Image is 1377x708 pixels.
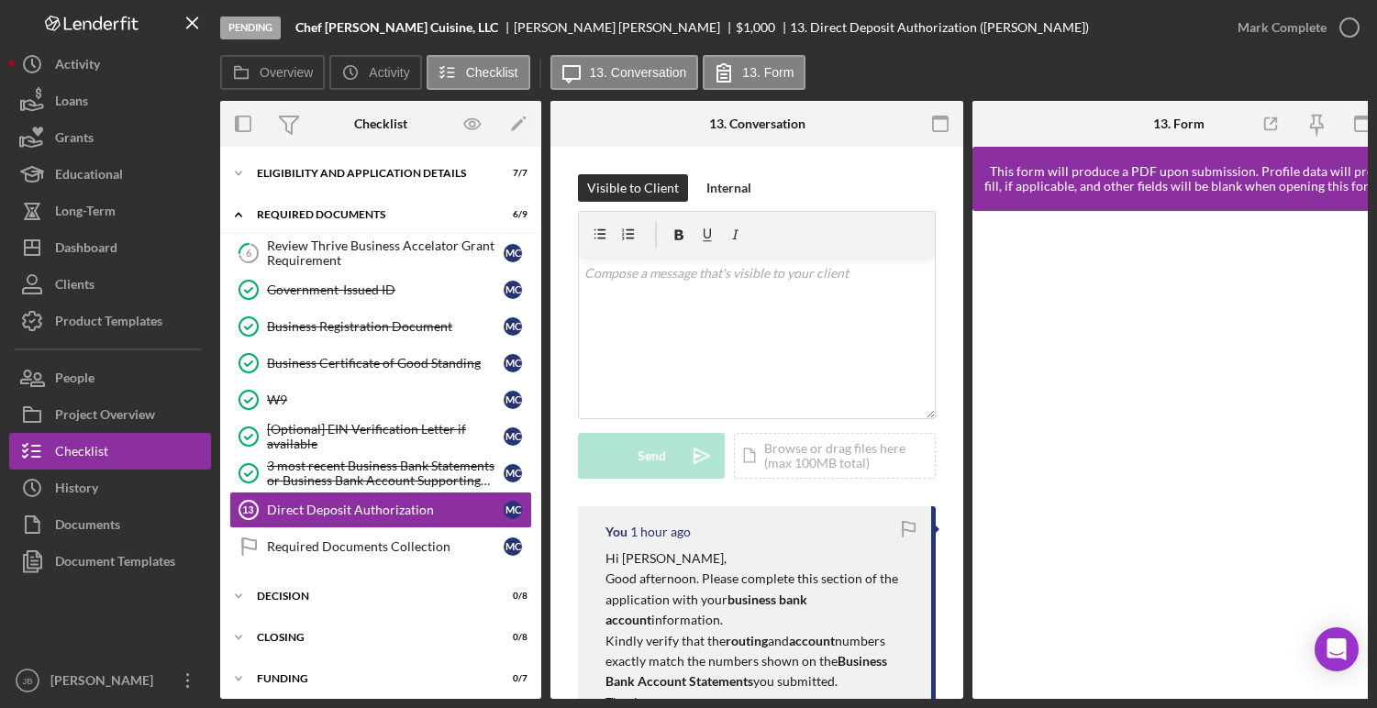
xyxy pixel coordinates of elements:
div: Checklist [354,116,407,131]
div: Direct Deposit Authorization [267,503,504,517]
div: [PERSON_NAME] [46,662,165,703]
text: JB [22,676,32,686]
div: M C [504,244,522,262]
div: 13. Conversation [709,116,805,131]
button: Mark Complete [1219,9,1368,46]
div: 13. Form [1153,116,1205,131]
div: M C [504,464,522,482]
div: 6 / 9 [494,209,527,220]
div: You [605,525,627,539]
label: 13. Form [742,65,794,80]
div: 13. Direct Deposit Authorization ([PERSON_NAME]) [790,20,1089,35]
div: W9 [267,393,504,407]
iframe: Lenderfit form [991,229,1369,680]
a: Required Documents CollectionMC [229,528,532,565]
div: M C [504,354,522,372]
div: 7 / 7 [494,168,527,179]
div: Business Certificate of Good Standing [267,356,504,371]
div: Open Intercom Messenger [1315,627,1359,671]
button: Documents [9,506,211,543]
div: Checklist [55,433,108,474]
div: DECISION [257,591,482,602]
div: History [55,470,98,511]
div: Government-Issued ID [267,282,504,297]
div: Review Thrive Business Accelator Grant Requirement [267,238,504,268]
button: Visible to Client [578,174,688,202]
label: Activity [369,65,409,80]
div: Internal [706,174,751,202]
div: Visible to Client [587,174,679,202]
div: M C [504,427,522,446]
time: 2025-09-25 21:59 [630,525,691,539]
a: [Optional] EIN Verification Letter if availableMC [229,418,532,455]
button: 13. Form [703,55,805,90]
div: Documents [55,506,120,548]
button: Send [578,433,725,479]
a: Business Certificate of Good StandingMC [229,345,532,382]
div: Funding [257,673,482,684]
button: Activity [329,55,421,90]
button: Internal [697,174,761,202]
strong: routing [726,633,768,648]
tspan: 6 [246,247,252,259]
div: Document Templates [55,543,175,584]
a: Business Registration DocumentMC [229,308,532,345]
span: $1,000 [736,19,775,35]
div: 3 most recent Business Bank Statements or Business Bank Account Supporting Document [267,459,504,488]
div: Send [638,433,666,479]
div: M C [504,317,522,336]
div: REQUIRED DOCUMENTS [257,209,482,220]
p: Good afternoon. Please complete this section of the application with your information. Kindly ver... [605,569,913,691]
div: M C [504,537,522,556]
button: Checklist [9,433,211,470]
div: M C [504,391,522,409]
div: Mark Complete [1238,9,1327,46]
div: CLOSING [257,632,482,643]
label: Checklist [466,65,518,80]
a: 3 most recent Business Bank Statements or Business Bank Account Supporting DocumentMC [229,455,532,492]
div: Business Registration Document [267,319,504,334]
a: 13Direct Deposit AuthorizationMC [229,492,532,528]
button: Checklist [427,55,530,90]
div: 0 / 7 [494,673,527,684]
button: History [9,470,211,506]
button: Document Templates [9,543,211,580]
a: Government-Issued IDMC [229,271,532,308]
button: JB[PERSON_NAME] [9,662,211,699]
div: M C [504,281,522,299]
div: [PERSON_NAME] [PERSON_NAME] [514,20,736,35]
div: Required Documents Collection [267,539,504,554]
strong: account [789,633,835,648]
label: 13. Conversation [590,65,687,80]
button: 13. Conversation [550,55,699,90]
tspan: 13 [242,504,253,515]
div: 0 / 8 [494,591,527,602]
div: [Optional] EIN Verification Letter if available [267,422,504,451]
